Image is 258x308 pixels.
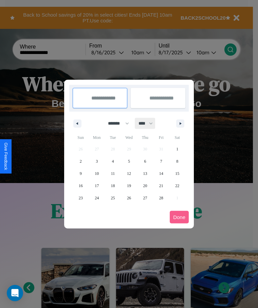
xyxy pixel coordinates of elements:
[96,155,98,167] span: 3
[137,180,153,192] button: 20
[89,167,105,180] button: 10
[121,155,137,167] button: 5
[127,192,131,204] span: 26
[176,143,178,155] span: 1
[7,285,23,301] div: Open Intercom Messenger
[105,192,121,204] button: 25
[111,167,115,180] span: 11
[111,180,115,192] span: 18
[79,180,83,192] span: 16
[153,155,169,167] button: 7
[160,155,162,167] span: 7
[137,155,153,167] button: 6
[121,192,137,204] button: 26
[121,167,137,180] button: 12
[73,132,89,143] span: Sun
[128,155,130,167] span: 5
[170,211,189,223] button: Done
[73,180,89,192] button: 16
[127,180,131,192] span: 19
[137,132,153,143] span: Thu
[121,180,137,192] button: 19
[175,167,179,180] span: 15
[159,192,163,204] span: 28
[89,192,105,204] button: 24
[73,155,89,167] button: 2
[121,132,137,143] span: Wed
[127,167,131,180] span: 12
[153,180,169,192] button: 21
[105,167,121,180] button: 11
[89,155,105,167] button: 3
[73,192,89,204] button: 23
[176,155,178,167] span: 8
[95,192,99,204] span: 24
[169,132,185,143] span: Sat
[153,132,169,143] span: Fri
[137,167,153,180] button: 13
[111,192,115,204] span: 25
[175,180,179,192] span: 22
[169,180,185,192] button: 22
[169,155,185,167] button: 8
[89,180,105,192] button: 17
[169,143,185,155] button: 1
[169,167,185,180] button: 15
[105,155,121,167] button: 4
[3,143,8,170] div: Give Feedback
[79,192,83,204] span: 23
[105,180,121,192] button: 18
[95,167,99,180] span: 10
[153,167,169,180] button: 14
[143,192,147,204] span: 27
[159,167,163,180] span: 14
[89,132,105,143] span: Mon
[153,192,169,204] button: 28
[80,155,82,167] span: 2
[73,167,89,180] button: 9
[159,180,163,192] span: 21
[95,180,99,192] span: 17
[112,155,114,167] span: 4
[144,155,146,167] span: 6
[143,167,147,180] span: 13
[80,167,82,180] span: 9
[143,180,147,192] span: 20
[105,132,121,143] span: Tue
[137,192,153,204] button: 27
